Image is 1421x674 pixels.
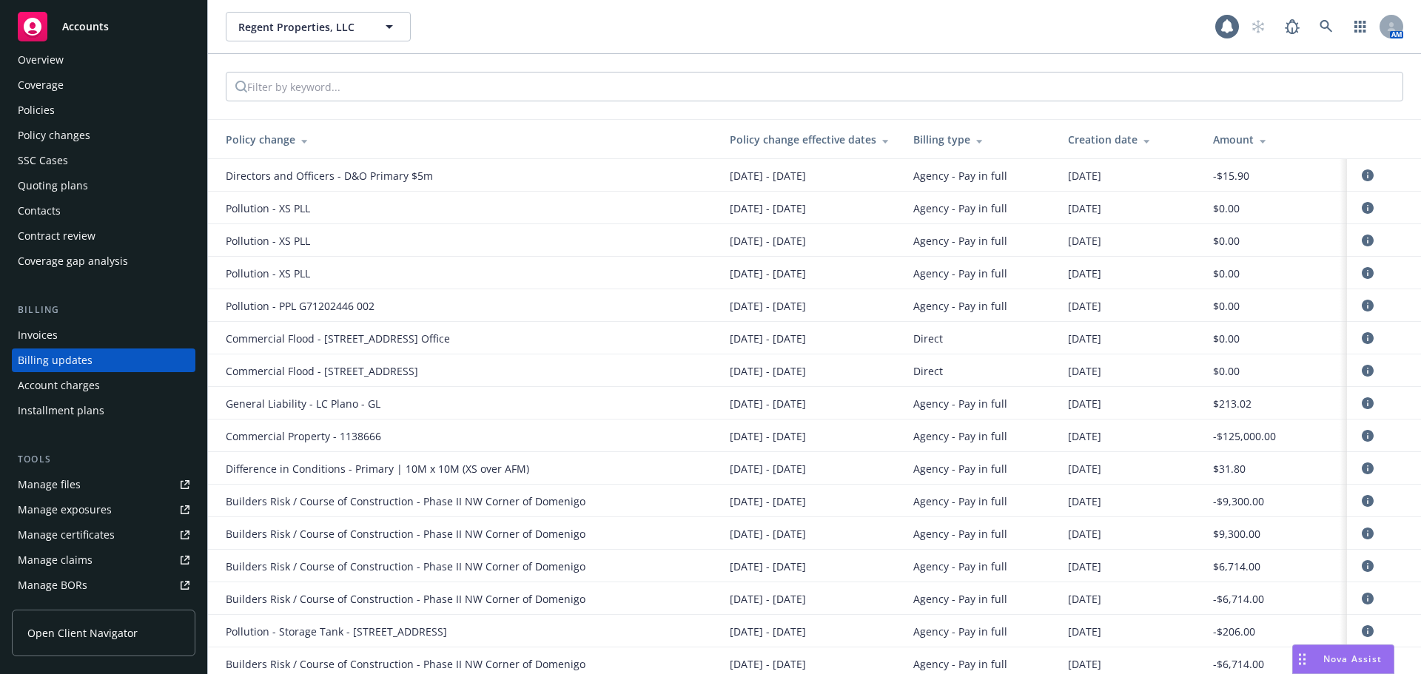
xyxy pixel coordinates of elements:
span: [DATE] [1068,233,1101,249]
a: circleInformation [1359,232,1377,249]
div: Policy change [226,132,706,147]
span: Pollution - XS PLL [226,233,310,249]
span: [DATE] - [DATE] [730,331,806,346]
span: $213.02 [1213,396,1252,411]
div: Billing [12,303,195,317]
div: Quoting plans [18,174,88,198]
span: Agency - Pay in full [913,559,1007,574]
input: Filter by keyword... [247,73,503,101]
span: Agency - Pay in full [913,591,1007,607]
div: Policies [18,98,55,122]
span: Difference in Conditions - Primary | 10M x 10M (XS over AFM) [226,461,529,476]
span: Commercial Flood - [STREET_ADDRESS] Office [226,331,450,346]
span: [DATE] - [DATE] [730,396,806,411]
a: Search [1311,12,1341,41]
span: [DATE] [1068,656,1101,672]
span: Builders Risk / Course of Construction - Phase II NW Corner of Domenigo [226,656,585,672]
span: Agency - Pay in full [913,526,1007,542]
div: Manage files [18,473,81,496]
span: $0.00 [1213,200,1240,216]
span: Direct [913,363,943,379]
button: Nova Assist [1292,644,1394,674]
span: $0.00 [1213,266,1240,281]
span: General Liability - LC Plano - GL [226,396,380,411]
span: [DATE] - [DATE] [730,656,806,672]
span: $6,714.00 [1213,559,1260,574]
a: circleInformation [1359,427,1377,445]
span: [DATE] - [DATE] [730,168,806,183]
span: [DATE] - [DATE] [730,591,806,607]
a: circleInformation [1359,525,1377,542]
span: Pollution - XS PLL [226,200,310,216]
div: Manage exposures [18,498,112,522]
span: [DATE] - [DATE] [730,461,806,476]
span: Agency - Pay in full [913,200,1007,216]
span: -$6,714.00 [1213,591,1264,607]
div: Invoices [18,323,58,347]
a: Invoices [12,323,195,347]
span: [DATE] - [DATE] [730,493,806,509]
div: Billing type [913,132,1044,147]
span: Open Client Navigator [27,625,138,641]
a: Contract review [12,224,195,248]
span: Agency - Pay in full [913,233,1007,249]
span: Agency - Pay in full [913,298,1007,314]
a: circleInformation [1359,394,1377,412]
div: Contract review [18,224,95,248]
span: [DATE] - [DATE] [730,233,806,249]
span: Agency - Pay in full [913,493,1007,509]
span: Pollution - Storage Tank - [STREET_ADDRESS] [226,624,447,639]
a: circleInformation [1359,557,1377,575]
span: [DATE] [1068,298,1101,314]
button: Regent Properties, LLC [226,12,411,41]
span: $0.00 [1213,298,1240,314]
a: Account charges [12,374,195,397]
a: circleInformation [1359,590,1377,607]
span: [DATE] [1068,526,1101,542]
div: Manage certificates [18,523,115,547]
div: Tools [12,452,195,467]
a: circleInformation [1359,492,1377,510]
span: Agency - Pay in full [913,396,1007,411]
span: Builders Risk / Course of Construction - Phase II NW Corner of Domenigo [226,559,585,574]
a: circleInformation [1359,166,1377,184]
span: [DATE] [1068,266,1101,281]
span: [DATE] [1068,396,1101,411]
div: Billing updates [18,348,93,372]
span: Builders Risk / Course of Construction - Phase II NW Corner of Domenigo [226,591,585,607]
span: Regent Properties, LLC [238,19,366,35]
span: [DATE] [1068,591,1101,607]
span: $0.00 [1213,363,1240,379]
a: Accounts [12,6,195,47]
a: SSC Cases [12,149,195,172]
div: Drag to move [1293,645,1311,673]
span: $0.00 [1213,233,1240,249]
span: [DATE] [1068,624,1101,639]
span: Directors and Officers - D&O Primary $5m [226,168,433,183]
span: -$15.90 [1213,168,1249,183]
span: [DATE] - [DATE] [730,298,806,314]
span: Accounts [62,21,109,33]
span: Agency - Pay in full [913,428,1007,444]
a: Manage files [12,473,195,496]
a: circleInformation [1359,459,1377,477]
span: [DATE] - [DATE] [730,200,806,216]
a: Manage exposures [12,498,195,522]
a: Billing updates [12,348,195,372]
span: Agency - Pay in full [913,266,1007,281]
a: Policies [12,98,195,122]
span: [DATE] - [DATE] [730,526,806,542]
a: Manage claims [12,548,195,572]
a: circleInformation [1359,362,1377,380]
span: -$9,300.00 [1213,493,1264,509]
span: [DATE] [1068,493,1101,509]
span: -$125,000.00 [1213,428,1276,444]
span: Nova Assist [1323,653,1382,665]
span: -$206.00 [1213,624,1255,639]
span: -$6,714.00 [1213,656,1264,672]
span: [DATE] [1068,200,1101,216]
span: [DATE] [1068,461,1101,476]
a: circleInformation [1359,622,1377,640]
span: Agency - Pay in full [913,461,1007,476]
